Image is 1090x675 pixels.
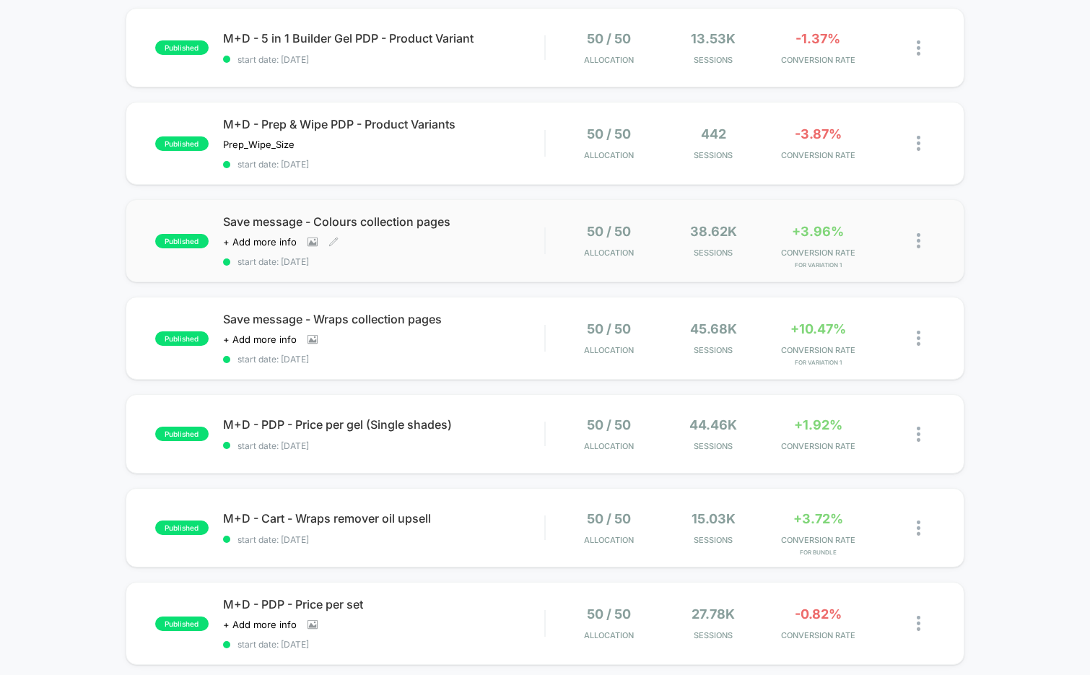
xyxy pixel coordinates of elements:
span: published [155,331,209,346]
span: Allocation [584,248,634,258]
span: CONVERSION RATE [769,630,867,640]
span: start date: [DATE] [223,440,545,451]
span: -1.37% [795,31,840,46]
span: for Variation 1 [769,261,867,269]
span: Sessions [665,630,762,640]
span: CONVERSION RATE [769,441,867,451]
img: close [917,40,920,56]
span: for Bundle [769,549,867,556]
span: start date: [DATE] [223,354,545,365]
span: Allocation [584,630,634,640]
span: CONVERSION RATE [769,345,867,355]
span: start date: [DATE] [223,639,545,650]
span: Sessions [665,55,762,65]
span: published [155,136,209,151]
span: for Variation 1 [769,359,867,366]
span: 442 [701,126,726,141]
span: start date: [DATE] [223,534,545,545]
img: close [917,136,920,151]
span: CONVERSION RATE [769,55,867,65]
span: Save message - Wraps collection pages [223,312,545,326]
span: Allocation [584,150,634,160]
span: Allocation [584,55,634,65]
span: + Add more info [223,334,297,345]
span: 50 / 50 [587,31,631,46]
span: published [155,617,209,631]
span: published [155,234,209,248]
span: Allocation [584,345,634,355]
span: published [155,40,209,55]
span: M+D - 5 in 1 Builder Gel PDP - Product Variant [223,31,545,45]
span: Sessions [665,535,762,545]
span: + Add more info [223,236,297,248]
span: -0.82% [795,606,842,622]
span: +3.96% [792,224,844,239]
span: M+D - Prep & Wipe PDP - Product Variants [223,117,545,131]
span: M+D - PDP - Price per set [223,597,545,611]
span: Prep_Wipe_Size [223,139,295,150]
span: Allocation [584,535,634,545]
span: 44.46k [689,417,737,432]
span: published [155,521,209,535]
span: Sessions [665,345,762,355]
span: 13.53k [691,31,736,46]
span: 50 / 50 [587,511,631,526]
span: published [155,427,209,441]
span: Sessions [665,150,762,160]
span: Sessions [665,248,762,258]
span: Allocation [584,441,634,451]
span: CONVERSION RATE [769,150,867,160]
span: 50 / 50 [587,126,631,141]
span: 15.03k [692,511,736,526]
span: Sessions [665,441,762,451]
img: close [917,521,920,536]
span: +1.92% [794,417,842,432]
span: 50 / 50 [587,606,631,622]
span: + Add more info [223,619,297,630]
span: M+D - Cart - Wraps remover oil upsell [223,511,545,526]
span: 45.68k [690,321,737,336]
span: -3.87% [795,126,842,141]
span: CONVERSION RATE [769,248,867,258]
img: close [917,427,920,442]
img: close [917,616,920,631]
span: +10.47% [790,321,846,336]
img: close [917,331,920,346]
span: 50 / 50 [587,224,631,239]
span: 27.78k [692,606,735,622]
span: 50 / 50 [587,321,631,336]
span: +3.72% [793,511,843,526]
span: 50 / 50 [587,417,631,432]
span: start date: [DATE] [223,159,545,170]
span: 38.62k [690,224,737,239]
span: start date: [DATE] [223,54,545,65]
span: start date: [DATE] [223,256,545,267]
img: close [917,233,920,248]
span: M+D - PDP - Price per gel (Single shades) [223,417,545,432]
span: CONVERSION RATE [769,535,867,545]
span: Save message - Colours collection pages [223,214,545,229]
